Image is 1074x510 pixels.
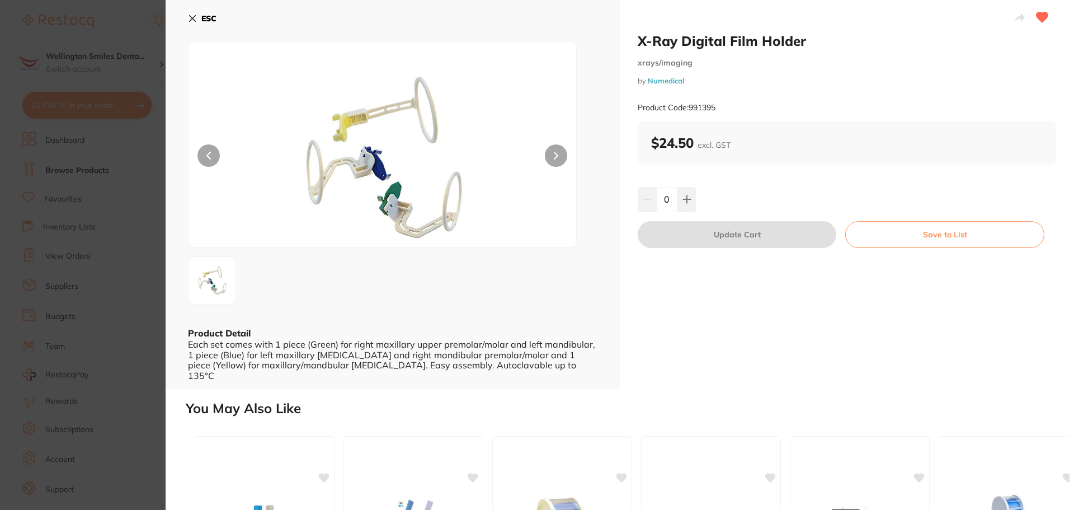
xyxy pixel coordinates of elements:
[845,221,1044,248] button: Save to List
[651,134,731,151] b: $24.50
[266,70,499,247] img: ZDktanBn
[638,32,1056,49] h2: X-Ray Digital Film Holder
[201,13,216,24] b: ESC
[638,221,836,248] button: Update Cart
[638,103,715,113] small: Product Code: 991395
[192,260,232,301] img: ZDktanBn
[698,140,731,150] span: excl. GST
[638,77,1056,85] small: by
[188,9,216,28] button: ESC
[188,339,597,381] div: Each set comes with 1 piece (Green) for right maxillary upper premolar/molar and left mandibular,...
[648,76,684,85] a: Numedical
[188,327,251,339] b: Product Detail
[638,58,1056,68] small: xrays/imaging
[186,401,1070,417] h2: You May Also Like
